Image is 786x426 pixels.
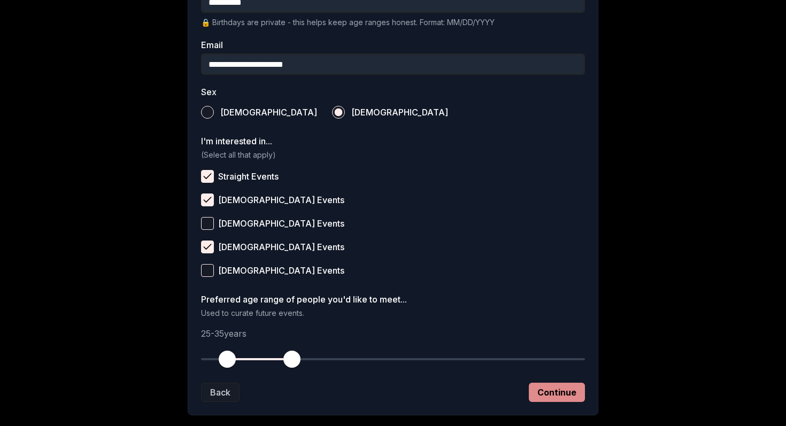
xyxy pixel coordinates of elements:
button: Back [201,383,240,402]
label: Sex [201,88,585,96]
span: [DEMOGRAPHIC_DATA] Events [218,243,344,251]
button: [DEMOGRAPHIC_DATA] Events [201,241,214,253]
p: 🔒 Birthdays are private - this helps keep age ranges honest. Format: MM/DD/YYYY [201,17,585,28]
label: Preferred age range of people you'd like to meet... [201,295,585,304]
p: (Select all that apply) [201,150,585,160]
button: [DEMOGRAPHIC_DATA] [201,106,214,119]
p: Used to curate future events. [201,308,585,319]
button: Straight Events [201,170,214,183]
button: [DEMOGRAPHIC_DATA] Events [201,217,214,230]
p: 25 - 35 years [201,327,585,340]
button: Continue [529,383,585,402]
button: [DEMOGRAPHIC_DATA] Events [201,264,214,277]
button: [DEMOGRAPHIC_DATA] [332,106,345,119]
span: [DEMOGRAPHIC_DATA] [220,108,317,117]
button: [DEMOGRAPHIC_DATA] Events [201,193,214,206]
span: [DEMOGRAPHIC_DATA] [351,108,448,117]
span: [DEMOGRAPHIC_DATA] Events [218,219,344,228]
span: Straight Events [218,172,279,181]
label: I'm interested in... [201,137,585,145]
span: [DEMOGRAPHIC_DATA] Events [218,266,344,275]
label: Email [201,41,585,49]
span: [DEMOGRAPHIC_DATA] Events [218,196,344,204]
